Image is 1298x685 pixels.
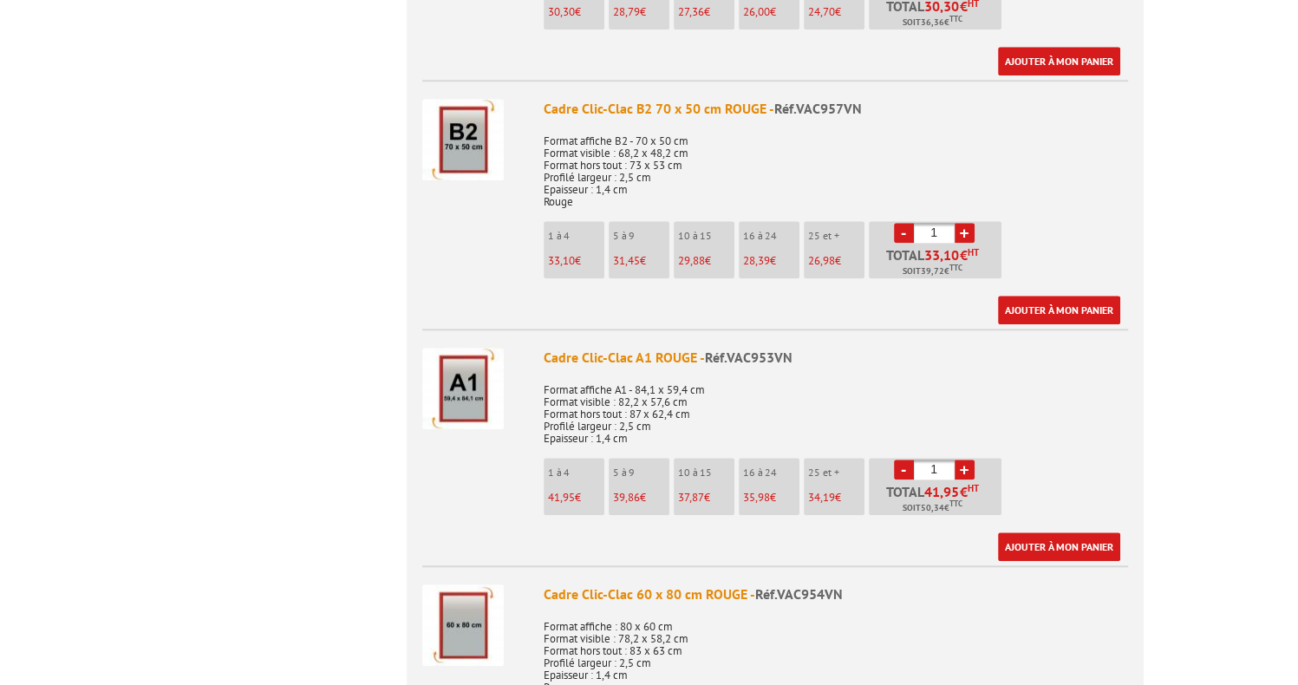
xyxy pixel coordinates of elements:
a: Ajouter à mon panier [998,47,1120,75]
p: 5 à 9 [613,230,669,242]
span: 26,98 [808,253,835,268]
p: € [613,492,669,504]
span: Réf.VAC953VN [705,349,792,366]
span: Soit € [903,264,962,278]
sup: HT [968,246,979,258]
span: 37,87 [678,490,704,505]
img: Cadre Clic-Clac 60 x 80 cm ROUGE [422,584,504,666]
p: Total [873,248,1001,278]
a: + [955,460,975,479]
sup: TTC [949,263,962,272]
span: € [960,485,968,499]
span: 26,00 [743,4,770,19]
span: 33,10 [924,248,960,262]
span: 41,95 [924,485,960,499]
p: € [678,255,734,267]
a: - [894,460,914,479]
p: Format affiche B2 - 70 x 50 cm Format visible : 68,2 x 48,2 cm Format hors tout : 73 x 53 cm Prof... [544,123,1128,208]
p: € [743,6,799,18]
span: 35,98 [743,490,770,505]
span: Soit € [903,501,962,515]
div: Cadre Clic-Clac B2 70 x 50 cm ROUGE - [544,99,1128,119]
p: € [548,492,604,504]
span: 34,19 [808,490,835,505]
p: Format affiche A1 - 84,1 x 59,4 cm Format visible : 82,2 x 57,6 cm Format hors tout : 87 x 62,4 c... [544,372,1128,445]
span: 27,36 [678,4,704,19]
p: € [743,255,799,267]
p: € [808,6,864,18]
img: Cadre Clic-Clac B2 70 x 50 cm ROUGE [422,99,504,180]
p: 16 à 24 [743,466,799,479]
p: 10 à 15 [678,230,734,242]
p: € [808,255,864,267]
a: Ajouter à mon panier [998,296,1120,324]
p: 16 à 24 [743,230,799,242]
p: € [548,6,604,18]
span: 36,36 [921,16,944,29]
p: 5 à 9 [613,466,669,479]
a: - [894,223,914,243]
p: 1 à 4 [548,466,604,479]
p: € [613,6,669,18]
span: 28,79 [613,4,640,19]
sup: TTC [949,499,962,508]
sup: TTC [949,14,962,23]
span: 31,45 [613,253,640,268]
span: € [960,248,968,262]
p: € [613,255,669,267]
span: Réf.VAC954VN [755,585,843,603]
p: 10 à 15 [678,466,734,479]
span: 24,70 [808,4,835,19]
sup: HT [968,482,979,494]
p: € [808,492,864,504]
div: Cadre Clic-Clac 60 x 80 cm ROUGE - [544,584,1128,604]
span: 39,72 [921,264,944,278]
span: 33,10 [548,253,575,268]
a: Ajouter à mon panier [998,532,1120,561]
img: Cadre Clic-Clac A1 ROUGE [422,348,504,429]
span: 29,88 [678,253,705,268]
span: 28,39 [743,253,770,268]
a: + [955,223,975,243]
p: 1 à 4 [548,230,604,242]
p: € [678,6,734,18]
span: Soit € [903,16,962,29]
p: 25 et + [808,466,864,479]
span: 39,86 [613,490,640,505]
p: Total [873,485,1001,515]
span: 41,95 [548,490,575,505]
span: 50,34 [921,501,944,515]
p: € [678,492,734,504]
p: € [548,255,604,267]
span: Réf.VAC957VN [774,100,862,117]
p: € [743,492,799,504]
p: 25 et + [808,230,864,242]
span: 30,30 [548,4,575,19]
div: Cadre Clic-Clac A1 ROUGE - [544,348,1128,368]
